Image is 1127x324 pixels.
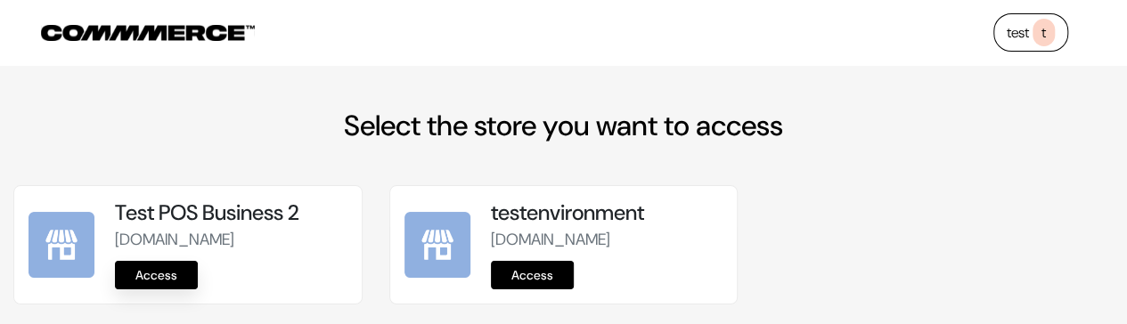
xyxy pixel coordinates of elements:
[1033,19,1055,46] span: t
[491,228,723,252] p: [DOMAIN_NAME]
[491,261,574,289] a: Access
[491,200,723,226] h5: testenvironment
[29,212,94,278] img: Test POS Business 2
[41,25,255,41] img: COMMMERCE
[115,261,198,289] a: Access
[404,212,470,278] img: testenvironment
[115,228,347,252] p: [DOMAIN_NAME]
[993,13,1068,52] a: testt
[115,200,347,226] h5: Test POS Business 2
[13,109,1114,142] h2: Select the store you want to access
